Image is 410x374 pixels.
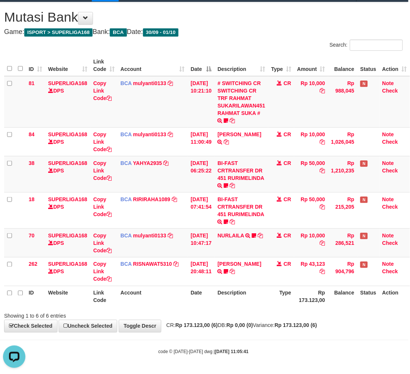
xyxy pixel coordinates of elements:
a: Copy Link Code [93,131,112,152]
th: Website: activate to sort column ascending [45,55,90,76]
td: [DATE] 11:00:49 [188,127,215,156]
span: Has Note [360,197,368,203]
span: 18 [29,196,35,202]
a: Note [382,196,394,202]
th: ID: activate to sort column ascending [26,55,45,76]
span: BCA [121,233,132,239]
a: SUPERLIGA168 [48,196,87,202]
span: Has Note [360,233,368,239]
td: Rp 43,123 [294,257,328,286]
td: Rp 10,000 [294,127,328,156]
td: Rp 50,000 [294,192,328,228]
a: Copy BI-FAST CRTRANSFER DR 451 RURIMELINDA to clipboard [230,183,235,188]
span: CR [284,80,291,86]
a: Copy Link Code [93,160,112,181]
small: code © [DATE]-[DATE] dwg | [158,349,249,355]
td: [DATE] 10:47:17 [188,228,215,257]
td: DPS [45,257,90,286]
th: Action: activate to sort column ascending [379,55,410,76]
td: Rp 286,521 [328,228,357,257]
strong: Rp 0,00 (0) [227,322,253,328]
a: Copy KRISWANTO to clipboard [224,139,229,145]
span: CR [284,233,291,239]
span: 84 [29,131,35,137]
span: ISPORT > SUPERLIGA168 [24,28,93,37]
a: [PERSON_NAME] [218,261,261,267]
td: Rp 1,210,235 [328,156,357,192]
th: Type: activate to sort column ascending [268,55,294,76]
th: Status [357,55,379,76]
a: Check [382,168,398,174]
td: Rp 10,000 [294,76,328,128]
th: Balance [328,286,357,307]
span: 262 [29,261,37,267]
th: Account [118,286,188,307]
span: BCA [121,196,132,202]
th: Type [268,286,294,307]
td: [DATE] 06:25:22 [188,156,215,192]
a: Copy YOSI EFENDI to clipboard [230,269,235,275]
a: Copy Rp 10,000 to clipboard [320,139,325,145]
a: Copy Link Code [93,196,112,217]
td: DPS [45,156,90,192]
a: Copy BI-FAST CRTRANSFER DR 451 RURIMELINDA to clipboard [230,219,235,225]
a: SUPERLIGA168 [48,233,87,239]
a: Note [382,261,394,267]
h4: Game: Bank: Date: [4,28,403,36]
a: Copy NURLAILA to clipboard [258,233,263,239]
td: BI-FAST CRTRANSFER DR 451 RURIMELINDA [215,156,268,192]
th: ID [26,286,45,307]
span: BCA [121,160,132,166]
a: Check [382,240,398,246]
a: Note [382,233,394,239]
a: Copy Rp 50,000 to clipboard [320,204,325,210]
a: Copy # SWITCHING CR SWITCHING CR TRF RAHMAT SUKARILAWAN451 RAHMAT SUKA # to clipboard [230,118,235,124]
a: Note [382,131,394,137]
th: Link Code: activate to sort column ascending [90,55,118,76]
th: Date: activate to sort column descending [188,55,215,76]
a: mulyanti0133 [133,131,167,137]
a: [PERSON_NAME] [218,131,261,137]
th: Amount: activate to sort column ascending [294,55,328,76]
span: Has Note [360,160,368,167]
h1: Mutasi Bank [4,10,403,25]
th: Date [188,286,215,307]
a: SUPERLIGA168 [48,80,87,86]
a: SUPERLIGA168 [48,160,87,166]
span: CR [284,261,291,267]
span: BCA [121,80,132,86]
a: Copy Link Code [93,80,112,101]
strong: [DATE] 11:05:41 [215,349,249,355]
a: mulyanti0133 [133,233,167,239]
a: Check [382,204,398,210]
td: [DATE] 20:48:11 [188,257,215,286]
span: Has Note [360,81,368,87]
a: Copy mulyanti0133 to clipboard [168,131,173,137]
a: Check [382,139,398,145]
th: Account: activate to sort column ascending [118,55,188,76]
span: CR [284,131,291,137]
a: YAHYA2935 [133,160,162,166]
span: BCA [121,131,132,137]
th: Description: activate to sort column ascending [215,55,268,76]
a: Copy RIRIRAHA1089 to clipboard [172,196,177,202]
a: # SWITCHING CR SWITCHING CR TRF RAHMAT SUKARILAWAN451 RAHMAT SUKA # [218,80,265,116]
td: Rp 215,205 [328,192,357,228]
a: Note [382,80,394,86]
th: Link Code [90,286,118,307]
a: RISNAWAT5310 [133,261,172,267]
td: Rp 1,026,045 [328,127,357,156]
a: Copy mulyanti0133 to clipboard [168,80,173,86]
th: Balance [328,55,357,76]
span: CR [284,160,291,166]
td: DPS [45,192,90,228]
a: Check Selected [4,320,58,333]
td: Rp 10,000 [294,228,328,257]
a: Toggle Descr [119,320,161,333]
strong: Rp 173.123,00 (6) [275,322,317,328]
a: Copy Link Code [93,233,112,253]
th: Website [45,286,90,307]
td: DPS [45,127,90,156]
th: Rp 173.123,00 [294,286,328,307]
a: Copy Rp 10,000 to clipboard [320,240,325,246]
